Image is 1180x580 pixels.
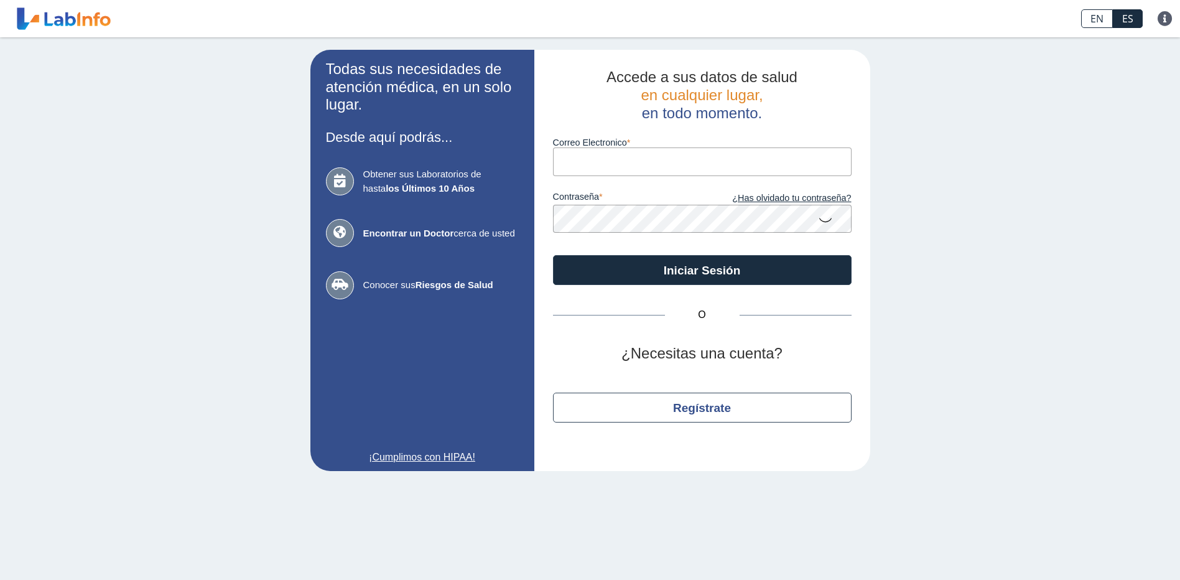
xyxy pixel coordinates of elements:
span: cerca de usted [363,227,519,241]
span: O [665,307,740,322]
span: Obtener sus Laboratorios de hasta [363,167,519,195]
span: en todo momento. [642,105,762,121]
h2: Todas sus necesidades de atención médica, en un solo lugar. [326,60,519,114]
a: ¿Has olvidado tu contraseña? [702,192,852,205]
a: EN [1081,9,1113,28]
button: Regístrate [553,393,852,423]
span: Accede a sus datos de salud [606,68,797,85]
b: Encontrar un Doctor [363,228,454,238]
label: contraseña [553,192,702,205]
a: ¡Cumplimos con HIPAA! [326,450,519,465]
button: Iniciar Sesión [553,255,852,285]
h2: ¿Necesitas una cuenta? [553,345,852,363]
label: Correo Electronico [553,138,852,147]
b: Riesgos de Salud [416,279,493,290]
h3: Desde aquí podrás... [326,129,519,145]
b: los Últimos 10 Años [386,183,475,194]
span: en cualquier lugar, [641,87,763,103]
span: Conocer sus [363,278,519,292]
iframe: Help widget launcher [1069,531,1166,566]
a: ES [1113,9,1143,28]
